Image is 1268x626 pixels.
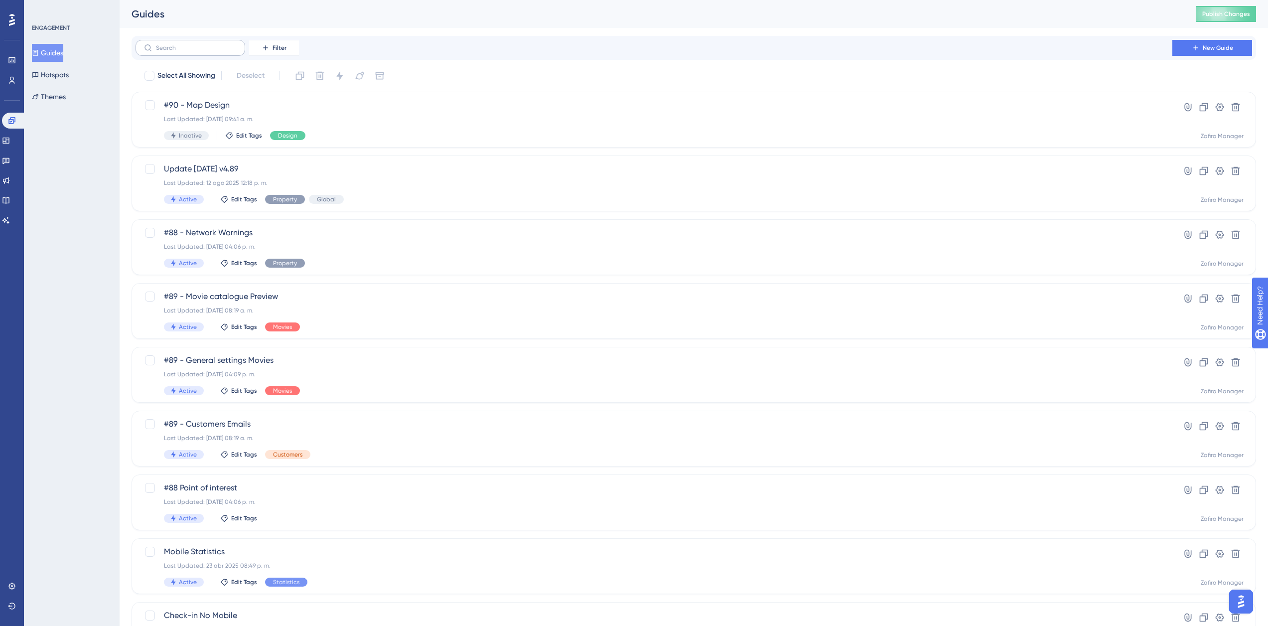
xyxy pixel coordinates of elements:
span: Movies [273,323,292,331]
button: Edit Tags [220,259,257,267]
span: Update [DATE] v4.89 [164,163,1144,175]
button: Edit Tags [220,514,257,522]
div: Zafiro Manager [1201,579,1244,587]
div: Last Updated: [DATE] 09:41 a. m. [164,115,1144,123]
span: #88 Point of interest [164,482,1144,494]
span: #88 - Network Warnings [164,227,1144,239]
div: Last Updated: [DATE] 04:09 p. m. [164,370,1144,378]
span: #89 - Customers Emails [164,418,1144,430]
div: Guides [132,7,1171,21]
span: Active [179,578,197,586]
button: Edit Tags [220,195,257,203]
span: Active [179,323,197,331]
button: Guides [32,44,63,62]
div: Zafiro Manager [1201,387,1244,395]
span: Filter [273,44,286,52]
div: Last Updated: [DATE] 04:06 p. m. [164,243,1144,251]
button: Deselect [228,67,274,85]
span: Select All Showing [157,70,215,82]
span: Edit Tags [236,132,262,140]
span: New Guide [1203,44,1233,52]
span: Inactive [179,132,202,140]
span: Edit Tags [231,323,257,331]
span: Edit Tags [231,451,257,459]
button: Edit Tags [220,323,257,331]
button: Edit Tags [220,578,257,586]
span: Customers [273,451,302,459]
button: Hotspots [32,66,69,84]
span: Edit Tags [231,514,257,522]
span: Edit Tags [231,578,257,586]
div: Last Updated: [DATE] 08:19 a. m. [164,434,1144,442]
span: Mobile Statistics [164,546,1144,558]
span: Property [273,259,297,267]
button: Edit Tags [220,387,257,395]
div: Zafiro Manager [1201,323,1244,331]
span: Statistics [273,578,299,586]
span: Publish Changes [1202,10,1250,18]
div: Zafiro Manager [1201,515,1244,523]
div: Last Updated: [DATE] 08:19 a. m. [164,307,1144,314]
iframe: UserGuiding AI Assistant Launcher [1226,587,1256,617]
div: Last Updated: 12 ago 2025 12:18 p. m. [164,179,1144,187]
button: Edit Tags [220,451,257,459]
span: #89 - General settings Movies [164,354,1144,366]
div: ENGAGEMENT [32,24,70,32]
input: Search [156,44,237,51]
span: Edit Tags [231,387,257,395]
div: Zafiro Manager [1201,260,1244,268]
span: Active [179,195,197,203]
span: Edit Tags [231,195,257,203]
span: Deselect [237,70,265,82]
div: Last Updated: [DATE] 04:06 p. m. [164,498,1144,506]
div: Last Updated: 23 abr 2025 08:49 p. m. [164,562,1144,570]
span: #89 - Movie catalogue Preview [164,291,1144,303]
button: Publish Changes [1196,6,1256,22]
button: Edit Tags [225,132,262,140]
span: Active [179,259,197,267]
span: Active [179,451,197,459]
div: Zafiro Manager [1201,451,1244,459]
span: Design [278,132,297,140]
span: Edit Tags [231,259,257,267]
span: Active [179,514,197,522]
button: Filter [249,40,299,56]
div: Zafiro Manager [1201,196,1244,204]
div: Zafiro Manager [1201,132,1244,140]
span: #90 - Map Design [164,99,1144,111]
span: Global [317,195,336,203]
span: Movies [273,387,292,395]
span: Active [179,387,197,395]
button: Themes [32,88,66,106]
span: Property [273,195,297,203]
span: Check-in No Mobile [164,610,1144,622]
span: Need Help? [23,2,62,14]
button: New Guide [1172,40,1252,56]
